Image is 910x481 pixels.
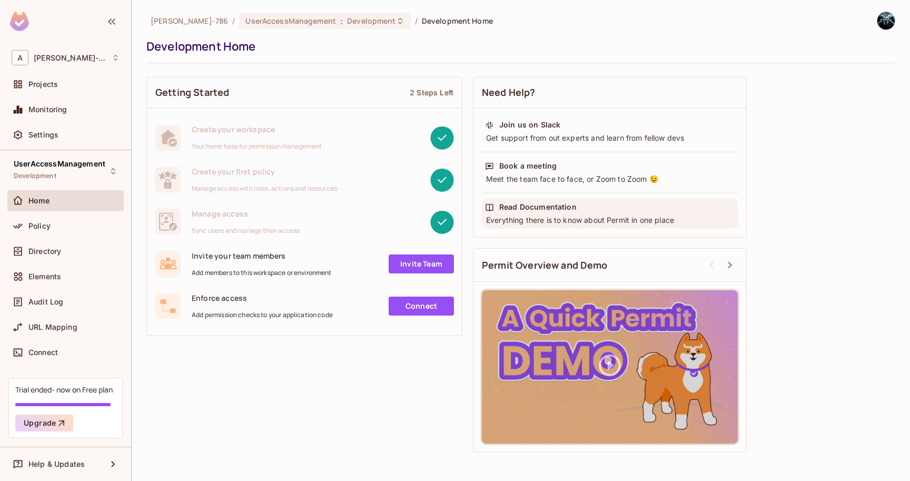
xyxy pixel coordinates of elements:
div: 2 Steps Left [410,87,453,97]
span: Invite your team members [192,251,332,261]
span: Create your first policy [192,166,337,176]
span: Permit Overview and Demo [482,259,608,272]
img: Arunkumar T [877,12,895,30]
li: / [232,16,235,26]
img: SReyMgAAAABJRU5ErkJggg== [10,12,29,31]
button: Upgrade [15,415,73,431]
span: Projects [28,80,58,89]
span: the active workspace [151,16,228,26]
span: Settings [28,131,58,139]
span: Policy [28,222,51,230]
span: URL Mapping [28,323,77,331]
li: / [415,16,418,26]
span: A [12,50,28,65]
span: Add members to this workspace or environment [192,269,332,277]
span: Your home base for permission management [192,142,322,151]
span: Getting Started [155,86,229,99]
div: Book a meeting [499,161,557,171]
span: Development [14,172,56,180]
div: Get support from out experts and learn from fellow devs [485,133,735,143]
span: Help & Updates [28,460,85,468]
span: : [340,17,343,25]
span: Enforce access [192,293,333,303]
div: Join us on Slack [499,120,560,130]
span: Elements [28,272,61,281]
span: Monitoring [28,105,67,114]
div: Read Documentation [499,202,577,212]
div: Meet the team face to face, or Zoom to Zoom 😉 [485,174,735,184]
span: Manage access [192,209,300,219]
span: UserAccessManagement [245,16,336,26]
span: UserAccessManagement [14,160,105,168]
a: Connect [389,297,454,316]
span: Audit Log [28,298,63,306]
span: Development Home [422,16,493,26]
span: Directory [28,247,61,256]
div: Everything there is to know about Permit in one place [485,215,735,225]
span: Workspace: Arunkumar-786 [34,54,106,62]
a: Invite Team [389,254,454,273]
span: Create your workspace [192,124,322,134]
span: Development [347,16,395,26]
span: Need Help? [482,86,536,99]
div: Development Home [146,38,890,54]
span: Connect [28,348,58,357]
div: Trial ended- now on Free plan [15,385,113,395]
span: Sync users and manage their access [192,227,300,235]
span: Add permission checks to your application code [192,311,333,319]
span: Home [28,197,50,205]
span: Manage access with roles, actions and resources [192,184,337,193]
